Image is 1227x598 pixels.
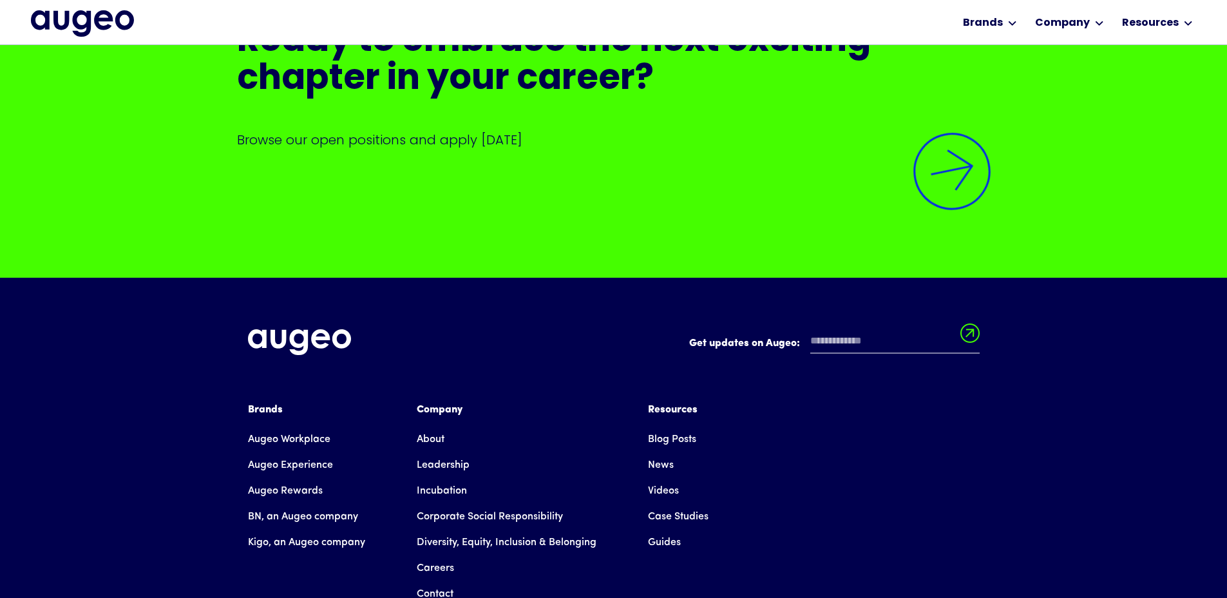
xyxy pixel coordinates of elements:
img: Arrow symbol in bright blue pointing diagonally upward and to the right to indicate an active link. [898,117,1005,224]
a: Corporate Social Responsibility [417,504,563,530]
a: Incubation [417,478,467,504]
div: Resources [1122,15,1179,31]
p: Browse our open positions and apply [DATE] [237,131,991,149]
h2: Ready to embrace the next exciting chapter in your career? [237,23,991,100]
a: Videos [648,478,679,504]
a: Kigo, an Augeo company [248,530,365,555]
a: BN, an Augeo company [248,504,358,530]
a: Case Studies [648,504,709,530]
form: Email Form [689,329,980,360]
a: Diversity, Equity, Inclusion & Belonging [417,530,596,555]
div: Company [1035,15,1090,31]
a: News [648,452,674,478]
div: Brands [248,402,365,418]
a: Ready to embrace the next exciting chapter in your career?Browse our open positions and apply [DA... [237,23,991,226]
a: Leadership [417,452,470,478]
a: Blog Posts [648,427,696,452]
a: home [31,10,134,36]
a: Augeo Rewards [248,478,323,504]
a: Guides [648,530,681,555]
a: Careers [417,555,454,581]
div: Brands [963,15,1003,31]
input: Submit [960,323,980,351]
div: Resources [648,402,709,418]
div: Company [417,402,596,418]
a: About [417,427,444,452]
img: Augeo's full logo in midnight blue. [31,10,134,36]
img: Augeo's full logo in white. [248,329,351,356]
a: Augeo Experience [248,452,333,478]
label: Get updates on Augeo: [689,336,800,351]
a: Augeo Workplace [248,427,330,452]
